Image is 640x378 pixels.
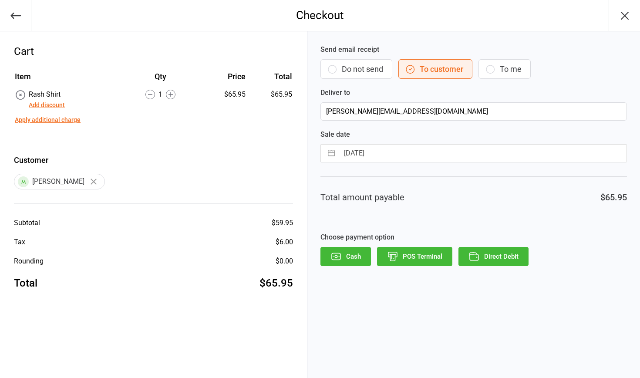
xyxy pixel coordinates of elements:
[276,237,293,247] div: $6.00
[14,218,40,228] div: Subtotal
[377,247,452,266] button: POS Terminal
[15,115,81,125] button: Apply additional charge
[249,71,292,88] th: Total
[398,59,472,79] button: To customer
[14,237,25,247] div: Tax
[29,90,61,98] span: Rash Shirt
[200,89,246,100] div: $65.95
[320,102,627,121] input: Customer Email
[320,129,627,140] label: Sale date
[14,256,44,267] div: Rounding
[29,101,65,110] button: Add discount
[320,191,404,204] div: Total amount payable
[14,154,293,166] label: Customer
[320,88,627,98] label: Deliver to
[15,71,120,88] th: Item
[14,44,293,59] div: Cart
[200,71,246,82] div: Price
[121,71,199,88] th: Qty
[121,89,199,100] div: 1
[458,247,529,266] button: Direct Debit
[320,59,392,79] button: Do not send
[320,232,627,243] label: Choose payment option
[600,191,627,204] div: $65.95
[276,256,293,267] div: $0.00
[478,59,531,79] button: To me
[249,89,292,110] td: $65.95
[259,275,293,291] div: $65.95
[320,44,627,55] label: Send email receipt
[320,247,371,266] button: Cash
[272,218,293,228] div: $59.95
[14,174,105,189] div: [PERSON_NAME]
[14,275,37,291] div: Total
